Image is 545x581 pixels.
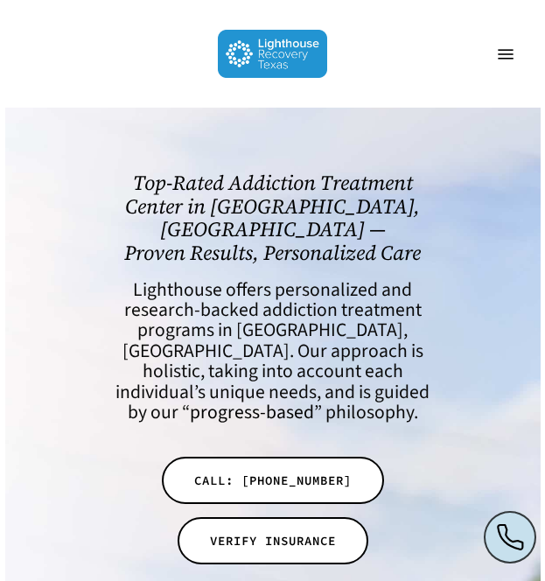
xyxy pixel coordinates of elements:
[107,171,437,265] h1: Top-Rated Addiction Treatment Center in [GEOGRAPHIC_DATA], [GEOGRAPHIC_DATA] — Proven Results, Pe...
[178,517,368,564] a: VERIFY INSURANCE
[194,472,352,489] span: CALL: [PHONE_NUMBER]
[190,399,314,426] a: progress-based
[218,30,327,78] img: Lighthouse Recovery Texas
[162,457,384,504] a: CALL: [PHONE_NUMBER]
[210,532,336,549] span: VERIFY INSURANCE
[488,45,523,63] a: Navigation Menu
[107,280,437,423] h4: Lighthouse offers personalized and research-backed addiction treatment programs in [GEOGRAPHIC_DA...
